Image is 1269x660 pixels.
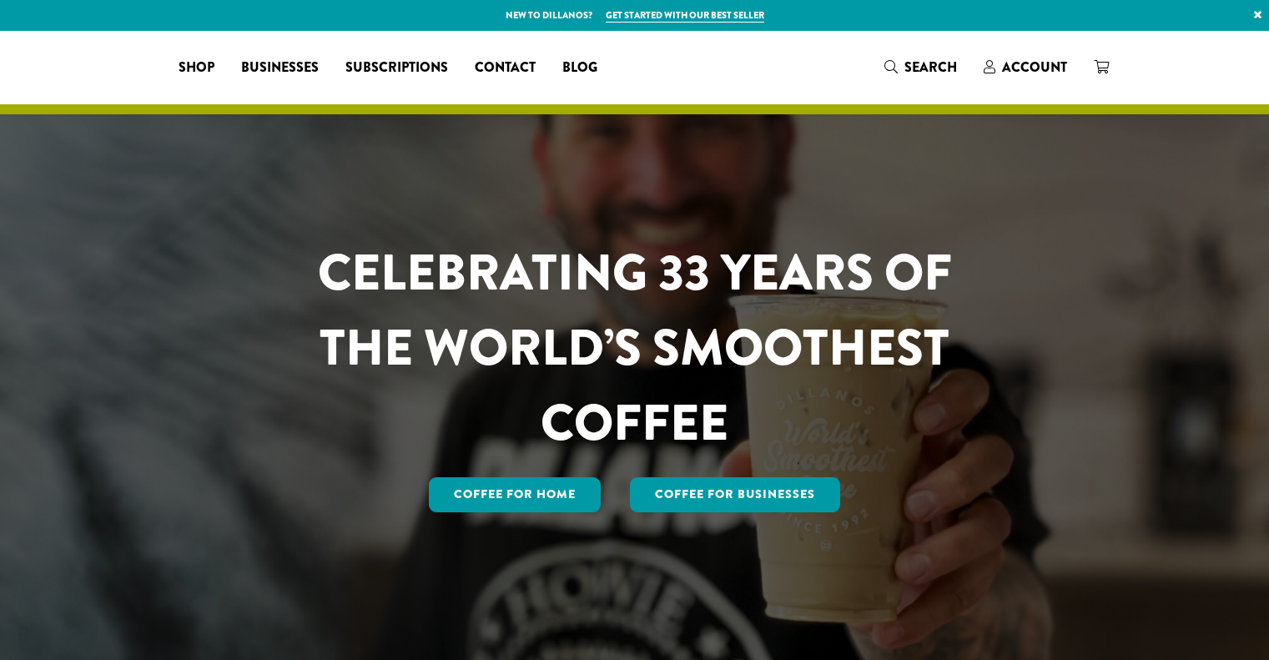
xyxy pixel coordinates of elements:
[904,58,957,77] span: Search
[179,58,214,78] span: Shop
[429,477,601,512] a: Coffee for Home
[345,58,448,78] span: Subscriptions
[562,58,597,78] span: Blog
[871,53,970,81] a: Search
[606,8,764,23] a: Get started with our best seller
[269,235,1001,461] h1: CELEBRATING 33 YEARS OF THE WORLD’S SMOOTHEST COFFEE
[1002,58,1067,77] span: Account
[630,477,840,512] a: Coffee For Businesses
[475,58,536,78] span: Contact
[165,54,228,81] a: Shop
[241,58,319,78] span: Businesses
